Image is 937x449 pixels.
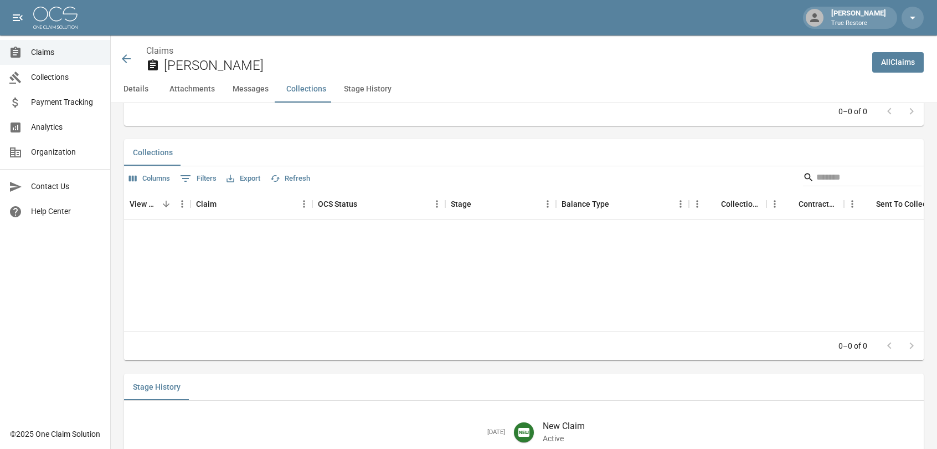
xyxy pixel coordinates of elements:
[783,196,799,212] button: Sort
[429,196,445,212] button: Menu
[799,188,838,220] div: Contractor Amount
[838,340,867,351] p: 0–0 of 0
[224,170,263,187] button: Export
[224,76,277,103] button: Messages
[164,58,863,74] h2: [PERSON_NAME]
[124,139,182,166] button: Collections
[872,52,924,73] a: AllClaims
[471,196,487,212] button: Sort
[838,106,867,117] p: 0–0 of 0
[31,72,101,83] span: Collections
[672,196,689,212] button: Menu
[803,169,921,188] div: Search
[335,76,400,103] button: Stage History
[766,188,844,220] div: Contractor Amount
[31,181,101,192] span: Contact Us
[689,188,766,220] div: Collections Fee
[609,196,625,212] button: Sort
[766,196,783,212] button: Menu
[161,76,224,103] button: Attachments
[827,8,890,28] div: [PERSON_NAME]
[158,196,174,212] button: Sort
[562,188,609,220] div: Balance Type
[146,44,863,58] nav: breadcrumb
[191,188,312,220] div: Claim
[539,196,556,212] button: Menu
[543,420,915,433] p: New Claim
[10,428,100,440] div: © 2025 One Claim Solution
[451,188,471,220] div: Stage
[7,7,29,29] button: open drawer
[543,433,915,444] p: Active
[844,196,861,212] button: Menu
[133,428,505,437] h5: [DATE]
[146,45,173,56] a: Claims
[111,76,161,103] button: Details
[296,196,312,212] button: Menu
[31,146,101,158] span: Organization
[689,196,706,212] button: Menu
[445,188,556,220] div: Stage
[277,76,335,103] button: Collections
[217,196,232,212] button: Sort
[124,374,189,400] button: Stage History
[31,121,101,133] span: Analytics
[177,170,219,187] button: Show filters
[556,188,689,220] div: Balance Type
[130,188,158,220] div: View Collection
[33,7,78,29] img: ocs-logo-white-transparent.png
[174,196,191,212] button: Menu
[706,196,721,212] button: Sort
[318,188,357,220] div: OCS Status
[124,374,924,400] div: related-list tabs
[831,19,886,28] p: True Restore
[31,206,101,217] span: Help Center
[196,188,217,220] div: Claim
[31,47,101,58] span: Claims
[111,76,937,103] div: anchor tabs
[861,196,876,212] button: Sort
[721,188,761,220] div: Collections Fee
[124,139,924,166] div: related-list tabs
[267,170,313,187] button: Refresh
[312,188,445,220] div: OCS Status
[124,188,191,220] div: View Collection
[31,96,101,108] span: Payment Tracking
[357,196,373,212] button: Sort
[126,170,173,187] button: Select columns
